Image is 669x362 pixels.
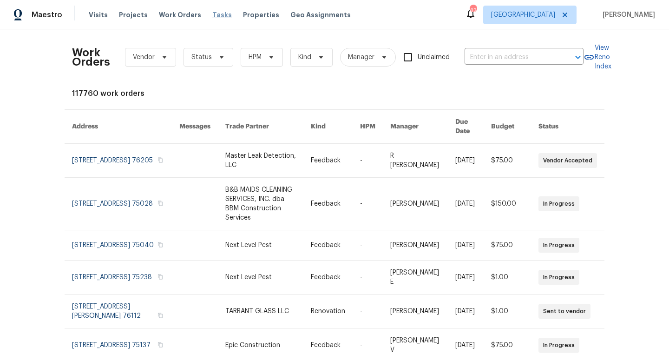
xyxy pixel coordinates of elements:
[156,199,164,208] button: Copy Address
[353,261,383,295] td: -
[72,48,110,67] h2: Work Orders
[218,261,304,295] td: Next Level Pest
[156,311,164,320] button: Copy Address
[249,53,262,62] span: HPM
[383,261,447,295] td: [PERSON_NAME] E
[303,261,353,295] td: Feedback
[133,53,155,62] span: Vendor
[353,230,383,261] td: -
[119,10,148,20] span: Projects
[32,10,62,20] span: Maestro
[290,10,351,20] span: Geo Assignments
[191,53,212,62] span: Status
[584,43,611,71] a: View Reno Index
[448,110,484,144] th: Due Date
[156,341,164,349] button: Copy Address
[218,144,304,178] td: Master Leak Detection, LLC
[243,10,279,20] span: Properties
[383,144,447,178] td: R [PERSON_NAME]
[353,295,383,328] td: -
[348,53,374,62] span: Manager
[303,178,353,230] td: Feedback
[571,51,584,64] button: Open
[303,295,353,328] td: Renovation
[383,230,447,261] td: [PERSON_NAME]
[303,144,353,178] td: Feedback
[172,110,218,144] th: Messages
[303,230,353,261] td: Feedback
[218,110,304,144] th: Trade Partner
[470,6,476,15] div: 42
[159,10,201,20] span: Work Orders
[303,110,353,144] th: Kind
[218,295,304,328] td: TARRANT GLASS LLC
[353,144,383,178] td: -
[156,273,164,281] button: Copy Address
[383,178,447,230] td: [PERSON_NAME]
[65,110,172,144] th: Address
[218,178,304,230] td: B&B MAIDS CLEANING SERVICES, INC. dba BBM Construction Services
[383,295,447,328] td: [PERSON_NAME]
[72,89,597,98] div: 117760 work orders
[465,50,557,65] input: Enter in an address
[531,110,604,144] th: Status
[89,10,108,20] span: Visits
[212,12,232,18] span: Tasks
[353,178,383,230] td: -
[218,230,304,261] td: Next Level Pest
[484,110,531,144] th: Budget
[599,10,655,20] span: [PERSON_NAME]
[383,110,447,144] th: Manager
[156,241,164,249] button: Copy Address
[156,156,164,164] button: Copy Address
[353,110,383,144] th: HPM
[298,53,311,62] span: Kind
[491,10,555,20] span: [GEOGRAPHIC_DATA]
[418,53,450,62] span: Unclaimed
